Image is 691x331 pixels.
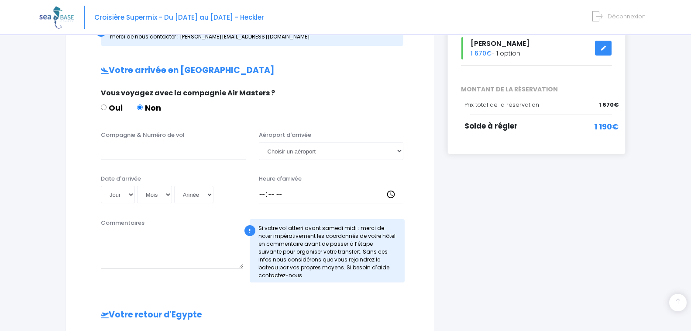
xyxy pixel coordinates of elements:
label: Commentaires [101,219,144,227]
span: Croisière Supermix - Du [DATE] au [DATE] - Heckler [94,13,264,22]
input: Oui [101,105,107,110]
label: Compagnie & Numéro de vol [101,131,185,139]
h2: Votre arrivée en [GEOGRAPHIC_DATA] [83,66,416,76]
span: MONTANT DE LA RÉSERVATION [454,85,619,94]
label: Date d'arrivée [101,174,141,183]
span: 1 670€ [599,101,619,109]
div: ! [244,225,255,236]
span: 1 190€ [594,121,619,132]
label: Non [137,102,161,114]
label: Oui [101,102,123,114]
label: Aéroport d'arrivée [259,131,311,139]
span: Prix total de la réservation [464,101,539,109]
span: Solde à régler [464,121,518,131]
span: [PERSON_NAME] [471,38,529,49]
label: Heure d'arrivée [259,174,302,183]
span: 1 670€ [471,49,492,58]
input: Non [137,105,143,110]
div: - 1 option [454,37,619,59]
span: Vous voyagez avec la compagnie Air Masters ? [101,88,275,98]
h2: Votre retour d'Egypte [83,310,416,320]
div: Si votre vol atterri avant samedi midi : merci de noter impérativement les coordonnés de votre hô... [250,219,405,282]
span: Déconnexion [608,12,646,21]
